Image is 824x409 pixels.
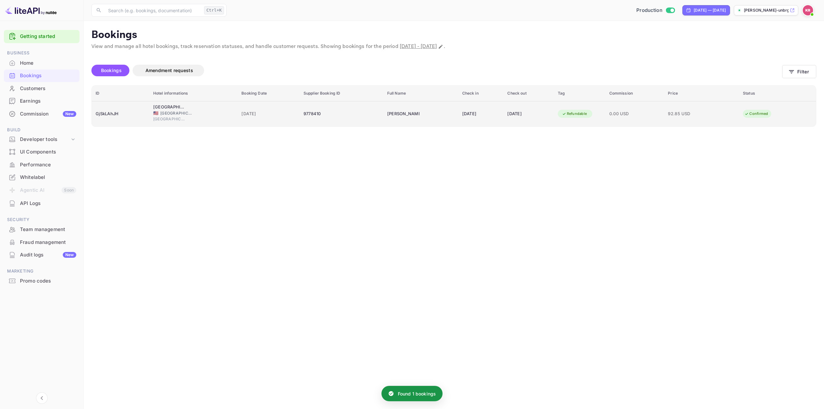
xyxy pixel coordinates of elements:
a: UI Components [4,146,80,158]
span: Marketing [4,268,80,275]
div: New [63,252,76,258]
a: Performance [4,159,80,171]
div: Developer tools [20,136,70,143]
div: Commission [20,110,76,118]
div: Bookings [20,72,76,79]
div: Promo codes [4,275,80,287]
div: Whitelabel [20,174,76,181]
button: Change date range [437,43,444,50]
th: Status [739,86,816,101]
a: Bookings [4,70,80,81]
button: Filter [782,65,816,78]
span: Business [4,50,80,57]
div: Earnings [4,95,80,107]
div: Customers [20,85,76,92]
p: [PERSON_NAME]-unbrg.[PERSON_NAME]... [744,7,789,13]
table: booking table [92,86,816,126]
span: Build [4,126,80,134]
div: [DATE] — [DATE] [694,7,726,13]
div: Dominique Winget [387,109,419,119]
th: Booking Date [238,86,300,101]
div: Bookings [4,70,80,82]
div: 9778410 [304,109,379,119]
img: Kobus Roux [803,5,813,15]
div: [DATE] [507,109,550,119]
div: Fraud management [20,239,76,246]
div: Ctrl+K [204,6,224,14]
div: Developer tools [4,134,80,145]
div: [DATE] [462,109,500,119]
a: Team management [4,223,80,235]
div: GjSkLAhJH [96,109,145,119]
th: Tag [554,86,605,101]
div: Earnings [20,98,76,105]
th: Full Name [383,86,458,101]
th: Commission [605,86,664,101]
a: Home [4,57,80,69]
img: LiteAPI logo [5,5,57,15]
span: [GEOGRAPHIC_DATA] [160,110,192,116]
a: Earnings [4,95,80,107]
div: Getting started [4,30,80,43]
span: [GEOGRAPHIC_DATA] [153,116,185,122]
a: Audit logsNew [4,249,80,261]
div: Confirmed [740,110,772,118]
input: Search (e.g. bookings, documentation) [104,4,201,17]
div: Whitelabel [4,171,80,184]
a: CommissionNew [4,108,80,120]
div: Home [20,60,76,67]
a: Promo codes [4,275,80,287]
th: Hotel informations [149,86,238,101]
div: Team management [4,223,80,236]
th: Supplier Booking ID [300,86,383,101]
div: Promo codes [20,277,76,285]
div: Team management [20,226,76,233]
p: Bookings [91,29,816,42]
div: Customers [4,82,80,95]
th: Price [664,86,739,101]
span: Security [4,216,80,223]
div: Switch to Sandbox mode [634,7,677,14]
span: 0.00 USD [609,110,660,117]
p: View and manage all hotel bookings, track reservation statuses, and handle customer requests. Sho... [91,43,816,51]
th: ID [92,86,149,101]
a: Customers [4,82,80,94]
span: [DATE] - [DATE] [400,43,437,50]
div: account-settings tabs [91,65,782,76]
a: Fraud management [4,236,80,248]
div: New [63,111,76,117]
div: Performance [20,161,76,169]
div: Candlewood Suites Atlanta Smyrna, an IHG Hotel [153,104,185,110]
th: Check in [458,86,504,101]
span: United States of America [153,111,158,115]
a: API Logs [4,197,80,209]
div: API Logs [20,200,76,207]
span: 92.85 USD [668,110,700,117]
div: UI Components [20,148,76,156]
div: Home [4,57,80,70]
th: Check out [503,86,554,101]
span: Bookings [101,68,122,73]
div: Audit logs [20,251,76,259]
button: Collapse navigation [36,392,48,404]
div: Refundable [558,110,591,118]
a: Whitelabel [4,171,80,183]
a: Getting started [20,33,76,40]
div: API Logs [4,197,80,210]
span: Amendment requests [145,68,193,73]
div: Fraud management [4,236,80,249]
span: [DATE] [241,110,296,117]
span: Production [636,7,662,14]
p: Found 1 bookings [398,390,436,397]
